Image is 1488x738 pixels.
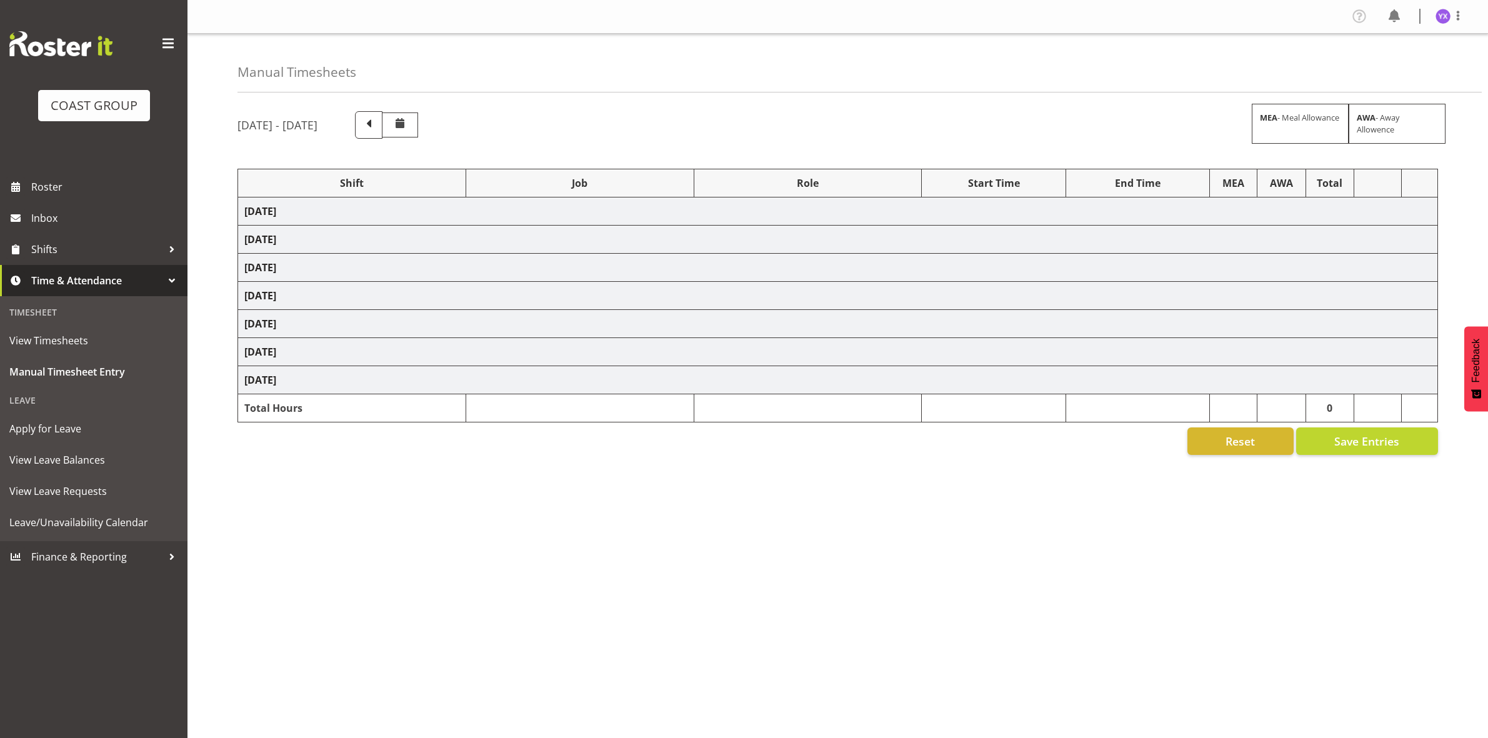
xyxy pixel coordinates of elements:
span: Leave/Unavailability Calendar [9,513,178,532]
button: Feedback - Show survey [1464,326,1488,411]
span: View Timesheets [9,331,178,350]
div: Start Time [928,176,1059,191]
button: Reset [1187,427,1294,455]
div: Timesheet [3,299,184,325]
span: Manual Timesheet Entry [9,362,178,381]
div: MEA [1216,176,1250,191]
div: Role [701,176,916,191]
div: Shift [244,176,459,191]
span: Inbox [31,209,181,227]
span: Roster [31,177,181,196]
td: [DATE] [238,197,1438,226]
div: Job [472,176,687,191]
td: [DATE] [238,226,1438,254]
a: View Timesheets [3,325,184,356]
td: [DATE] [238,366,1438,394]
span: Feedback [1471,339,1482,382]
div: Total [1312,176,1347,191]
div: End Time [1072,176,1203,191]
div: AWA [1264,176,1299,191]
a: Leave/Unavailability Calendar [3,507,184,538]
strong: MEA [1260,112,1277,123]
h4: Manual Timesheets [237,65,356,79]
td: [DATE] [238,338,1438,366]
div: - Away Allowence [1349,104,1446,144]
span: View Leave Requests [9,482,178,501]
button: Save Entries [1296,427,1438,455]
strong: AWA [1357,112,1376,123]
span: Reset [1226,433,1255,449]
span: Time & Attendance [31,271,162,290]
div: Leave [3,387,184,413]
span: Shifts [31,240,162,259]
img: yunlin-xie3363.jpg [1436,9,1451,24]
h5: [DATE] - [DATE] [237,118,317,132]
td: [DATE] [238,254,1438,282]
a: Manual Timesheet Entry [3,356,184,387]
td: [DATE] [238,310,1438,338]
span: Apply for Leave [9,419,178,438]
div: COAST GROUP [51,96,137,115]
span: Finance & Reporting [31,547,162,566]
a: Apply for Leave [3,413,184,444]
span: View Leave Balances [9,451,178,469]
a: View Leave Balances [3,444,184,476]
span: Save Entries [1334,433,1399,449]
div: - Meal Allowance [1252,104,1349,144]
td: 0 [1306,394,1354,422]
a: View Leave Requests [3,476,184,507]
img: Rosterit website logo [9,31,112,56]
td: [DATE] [238,282,1438,310]
td: Total Hours [238,394,466,422]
